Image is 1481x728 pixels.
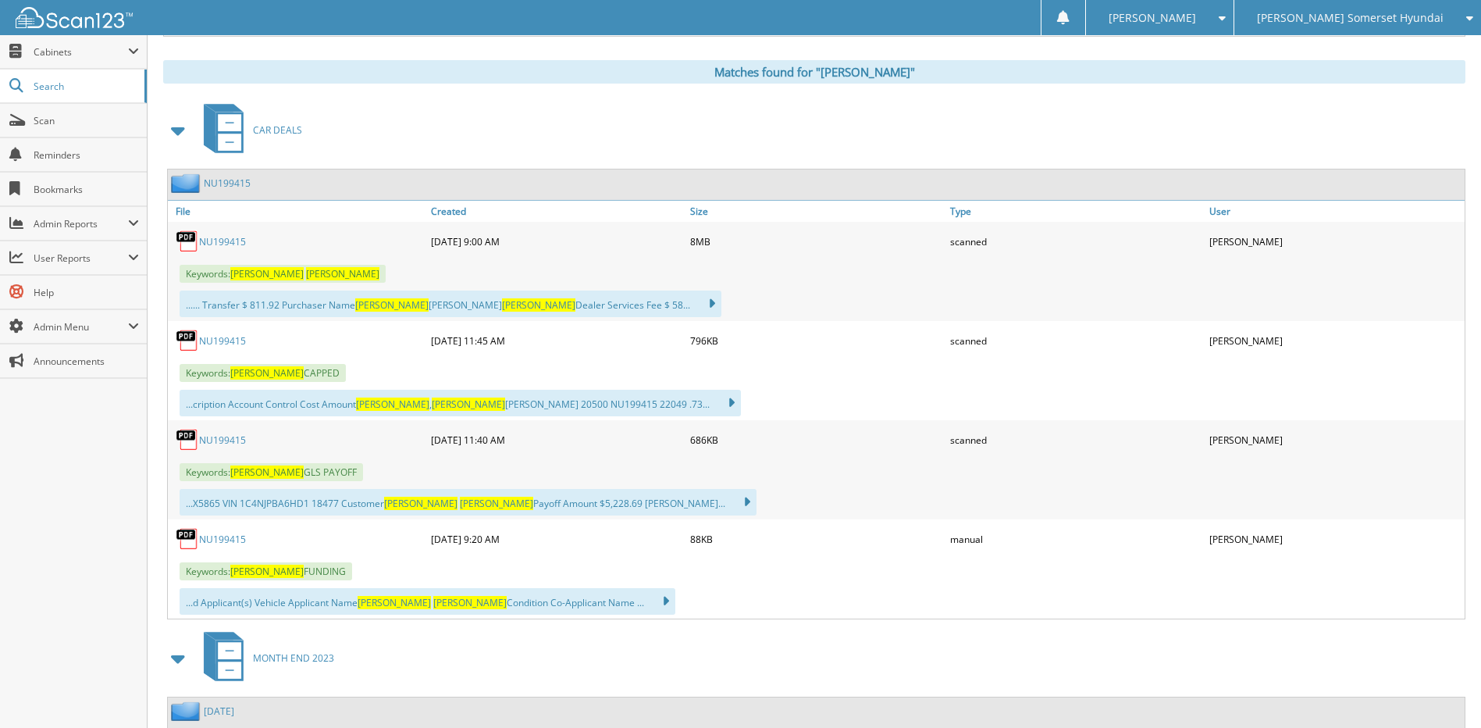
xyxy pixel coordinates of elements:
div: scanned [946,226,1205,257]
span: User Reports [34,252,128,265]
div: [PERSON_NAME] [1205,523,1465,555]
div: 686KB [686,424,945,455]
span: [PERSON_NAME] [432,398,505,411]
span: [PERSON_NAME] [230,565,304,578]
div: manual [946,523,1205,555]
img: PDF.png [176,527,199,551]
a: CAR DEALS [194,99,302,161]
span: Admin Menu [34,320,128,334]
div: Matches found for "[PERSON_NAME]" [163,60,1465,84]
div: [DATE] 11:40 AM [427,424,686,455]
a: [DATE] [204,705,234,718]
span: [PERSON_NAME] [460,497,533,510]
span: [PERSON_NAME] [355,298,429,312]
span: Help [34,286,139,299]
div: ...d Applicant(s) Vehicle Applicant Name Condition Co-Applicant Name ... [180,588,675,615]
div: 88KB [686,523,945,555]
a: Type [946,201,1205,222]
div: [DATE] 9:20 AM [427,523,686,555]
div: ...... Transfer $ 811.92 Purchaser Name [PERSON_NAME] Dealer Services Fee $ 58... [180,291,721,317]
a: Created [427,201,686,222]
img: PDF.png [176,428,199,451]
a: NU199415 [204,177,251,190]
span: CAR DEALS [253,123,302,137]
a: NU199415 [199,235,246,248]
span: Search [34,80,137,93]
a: Size [686,201,945,222]
div: [PERSON_NAME] [1205,424,1465,455]
span: Keywords: [180,265,386,283]
a: User [1205,201,1465,222]
img: PDF.png [176,230,199,253]
div: [PERSON_NAME] [1205,226,1465,257]
span: [PERSON_NAME] [230,466,304,479]
div: 796KB [686,325,945,356]
span: [PERSON_NAME] [433,596,507,609]
img: scan123-logo-white.svg [16,7,133,28]
span: Admin Reports [34,217,128,230]
div: ...cription Account Control Cost Amount , [PERSON_NAME] 20500 NU199415 22049 .73... [180,390,741,416]
span: Keywords: GLS PAYOFF [180,463,363,481]
span: MONTH END 2023 [253,651,334,665]
div: [DATE] 9:00 AM [427,226,686,257]
span: [PERSON_NAME] Somerset Hyundai [1257,13,1444,23]
span: Reminders [34,148,139,162]
span: Bookmarks [34,183,139,196]
span: Cabinets [34,45,128,59]
span: [PERSON_NAME] [358,596,431,609]
span: [PERSON_NAME] [230,267,304,280]
div: [DATE] 11:45 AM [427,325,686,356]
div: scanned [946,424,1205,455]
div: ...X5865 VIN 1C4NJPBA6HD1 18477 Customer Payoff Amount $5,228.69 [PERSON_NAME]... [180,489,757,516]
div: 8MB [686,226,945,257]
span: [PERSON_NAME] [1109,13,1196,23]
img: folder2.png [171,701,204,721]
a: NU199415 [199,533,246,546]
a: NU199415 [199,334,246,348]
span: [PERSON_NAME] [306,267,379,280]
span: Scan [34,114,139,127]
a: MONTH END 2023 [194,627,334,689]
span: [PERSON_NAME] [384,497,457,510]
div: [PERSON_NAME] [1205,325,1465,356]
iframe: Chat Widget [1403,653,1481,728]
span: Keywords: FUNDING [180,562,352,580]
span: [PERSON_NAME] [502,298,575,312]
a: File [168,201,427,222]
span: [PERSON_NAME] [230,366,304,380]
img: PDF.png [176,329,199,352]
div: scanned [946,325,1205,356]
a: NU199415 [199,434,246,447]
img: folder2.png [171,173,204,193]
span: Keywords: CAPPED [180,364,346,382]
span: Announcements [34,355,139,368]
span: [PERSON_NAME] [356,398,429,411]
